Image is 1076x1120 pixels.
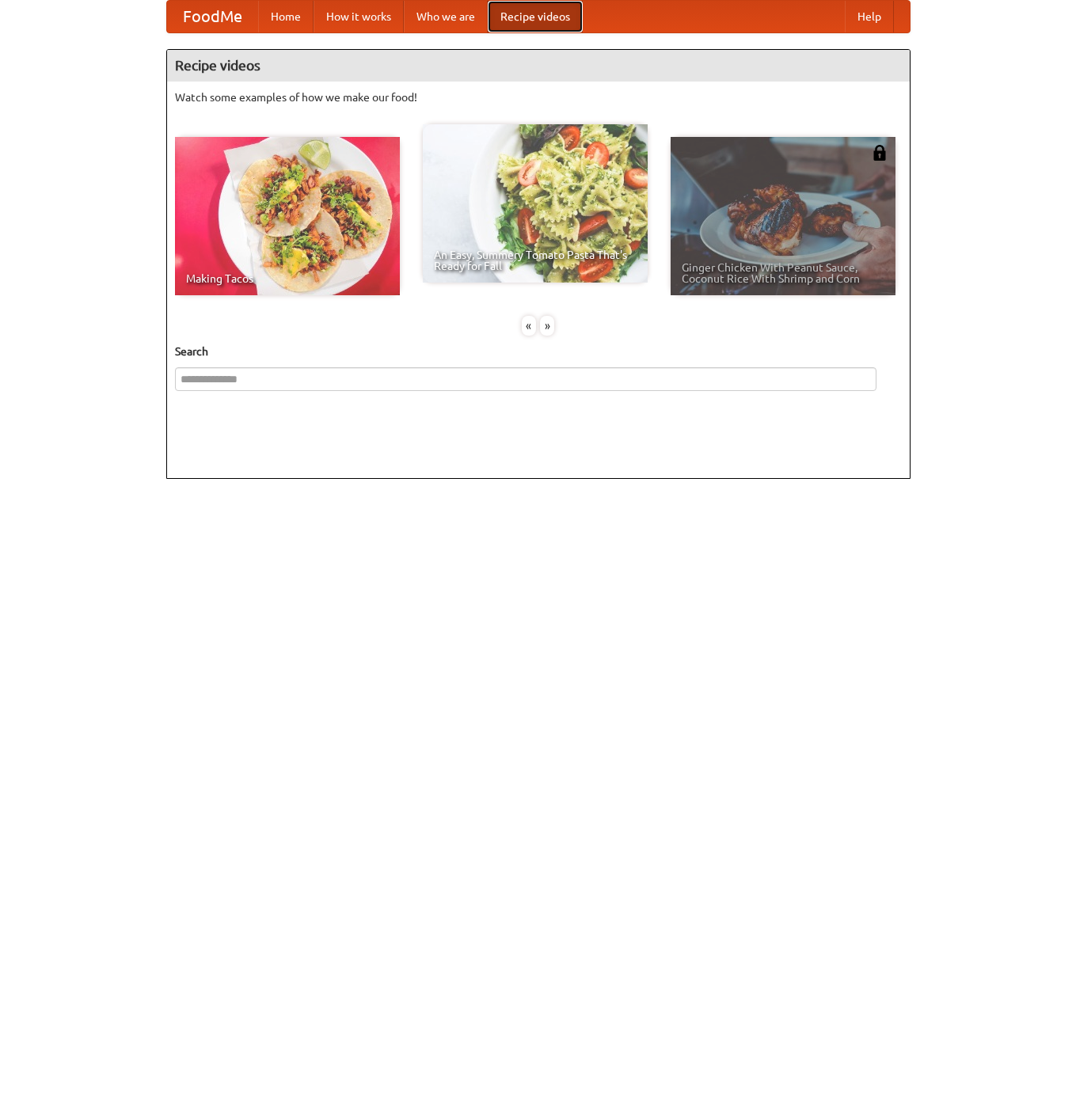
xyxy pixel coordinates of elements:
a: Recipe videos [488,1,583,32]
p: Watch some examples of how we make our food! [175,89,902,105]
a: Who we are [404,1,488,32]
a: Help [845,1,894,32]
a: How it works [314,1,404,32]
div: « [522,316,536,336]
a: Making Tacos [175,137,400,295]
h4: Recipe videos [167,50,910,82]
img: 483408.png [872,145,888,161]
a: FoodMe [167,1,258,32]
div: » [540,316,554,336]
a: An Easy, Summery Tomato Pasta That's Ready for Fall [423,124,648,283]
span: An Easy, Summery Tomato Pasta That's Ready for Fall [434,249,637,271]
span: Making Tacos [186,273,389,284]
h5: Search [175,344,902,359]
a: Home [258,1,314,32]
